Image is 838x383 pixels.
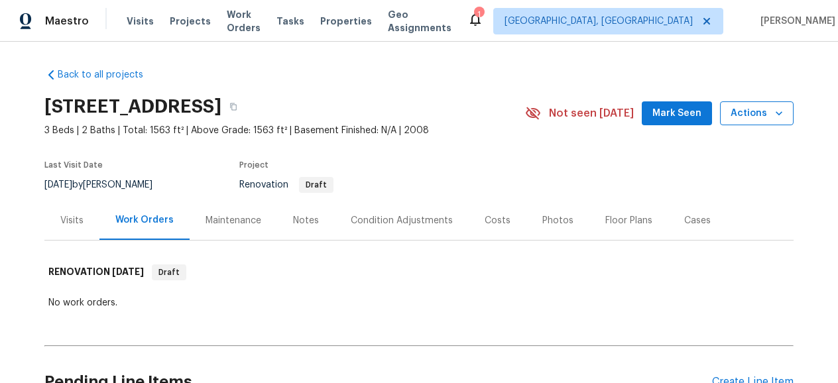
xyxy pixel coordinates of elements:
span: Visits [127,15,154,28]
span: [DATE] [44,180,72,190]
h6: RENOVATION [48,264,144,280]
div: Photos [542,214,573,227]
div: Cases [684,214,711,227]
div: 1 [474,8,483,21]
div: Costs [485,214,510,227]
span: 3 Beds | 2 Baths | Total: 1563 ft² | Above Grade: 1563 ft² | Basement Finished: N/A | 2008 [44,124,525,137]
h2: [STREET_ADDRESS] [44,100,221,113]
span: Tasks [276,17,304,26]
button: Actions [720,101,794,126]
div: by [PERSON_NAME] [44,177,168,193]
div: Notes [293,214,319,227]
span: [DATE] [112,267,144,276]
div: Maintenance [206,214,261,227]
span: Project [239,161,269,169]
span: Mark Seen [652,105,701,122]
div: No work orders. [48,296,790,309]
button: Copy Address [221,95,245,119]
span: Draft [153,266,185,279]
span: Geo Assignments [388,8,451,34]
span: Not seen [DATE] [549,107,634,120]
div: Condition Adjustments [351,214,453,227]
span: Renovation [239,180,333,190]
button: Mark Seen [642,101,712,126]
span: Actions [731,105,783,122]
span: Maestro [45,15,89,28]
div: Visits [60,214,84,227]
span: Properties [320,15,372,28]
span: Draft [300,181,332,189]
div: Work Orders [115,213,174,227]
span: [GEOGRAPHIC_DATA], [GEOGRAPHIC_DATA] [505,15,693,28]
div: RENOVATION [DATE]Draft [44,251,794,294]
span: Last Visit Date [44,161,103,169]
a: Back to all projects [44,68,172,82]
span: Projects [170,15,211,28]
span: Work Orders [227,8,261,34]
span: [PERSON_NAME] [755,15,835,28]
div: Floor Plans [605,214,652,227]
